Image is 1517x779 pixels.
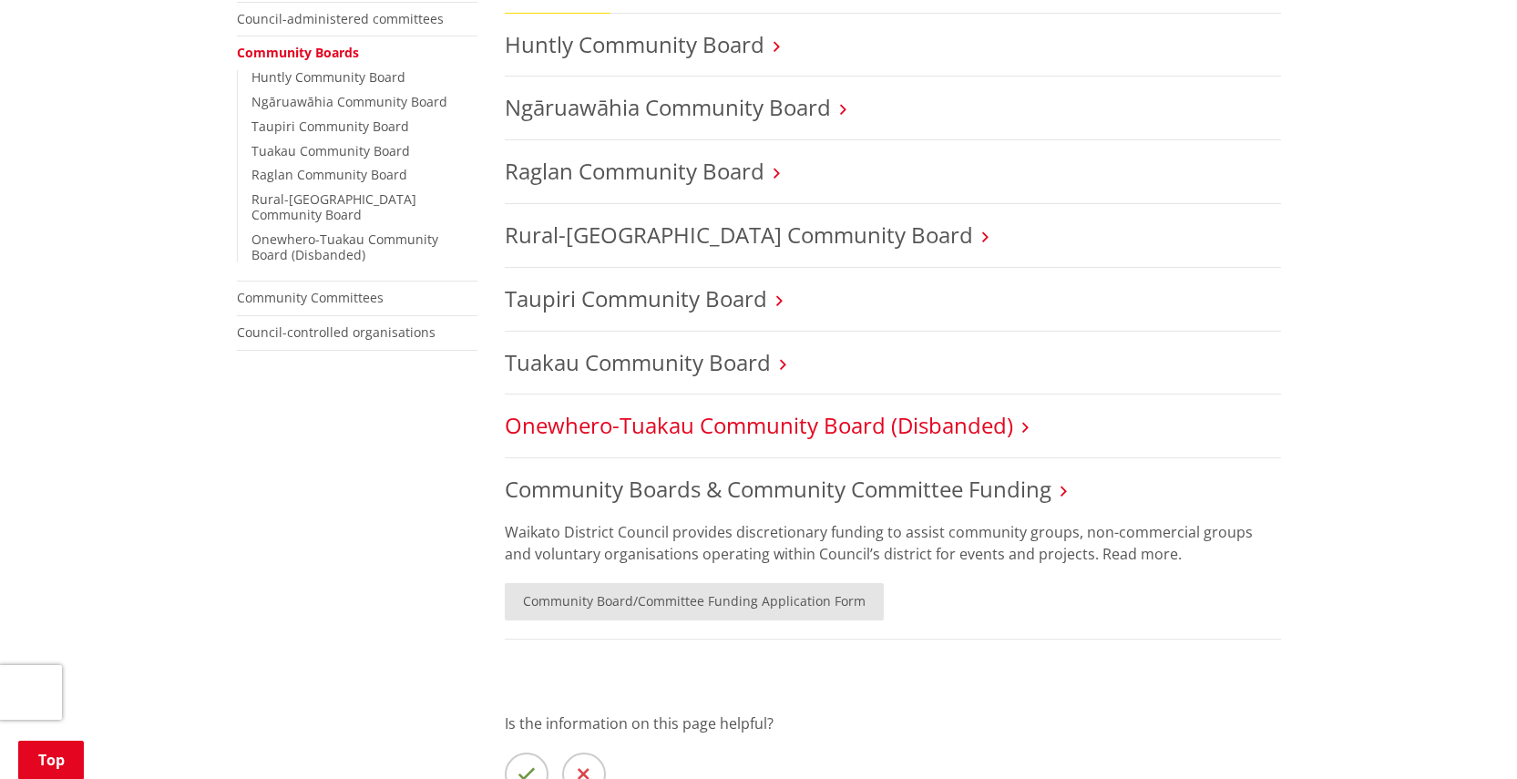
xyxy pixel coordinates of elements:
a: Council-controlled organisations [237,323,436,341]
p: Waikato District Council provides discretionary funding to assist community groups, non-commercia... [505,521,1281,565]
a: Council-administered committees [237,10,444,27]
a: Huntly Community Board [505,29,764,59]
a: Community Boards [237,44,359,61]
a: Huntly Community Board [251,68,405,86]
a: Taupiri Community Board [505,283,767,313]
a: Community Board/Committee Funding Application Form [505,583,884,620]
a: Raglan Community Board [251,166,407,183]
a: Rural-[GEOGRAPHIC_DATA] Community Board [251,190,416,223]
a: Ngāruawāhia Community Board [505,92,831,122]
a: Top [18,741,84,779]
a: Raglan Community Board [505,156,764,186]
a: Community Committees [237,289,384,306]
a: Community Boards & Community Committee Funding [505,474,1051,504]
p: Is the information on this page helpful? [505,712,1281,734]
a: Onewhero-Tuakau Community Board (Disbanded) [505,410,1013,440]
a: Rural-[GEOGRAPHIC_DATA] Community Board [505,220,973,250]
a: Tuakau Community Board [251,142,410,159]
a: Onewhero-Tuakau Community Board (Disbanded) [251,231,438,263]
a: Ngāruawāhia Community Board [251,93,447,110]
a: Taupiri Community Board [251,118,409,135]
iframe: Messenger Launcher [1433,702,1499,768]
a: Tuakau Community Board [505,347,771,377]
